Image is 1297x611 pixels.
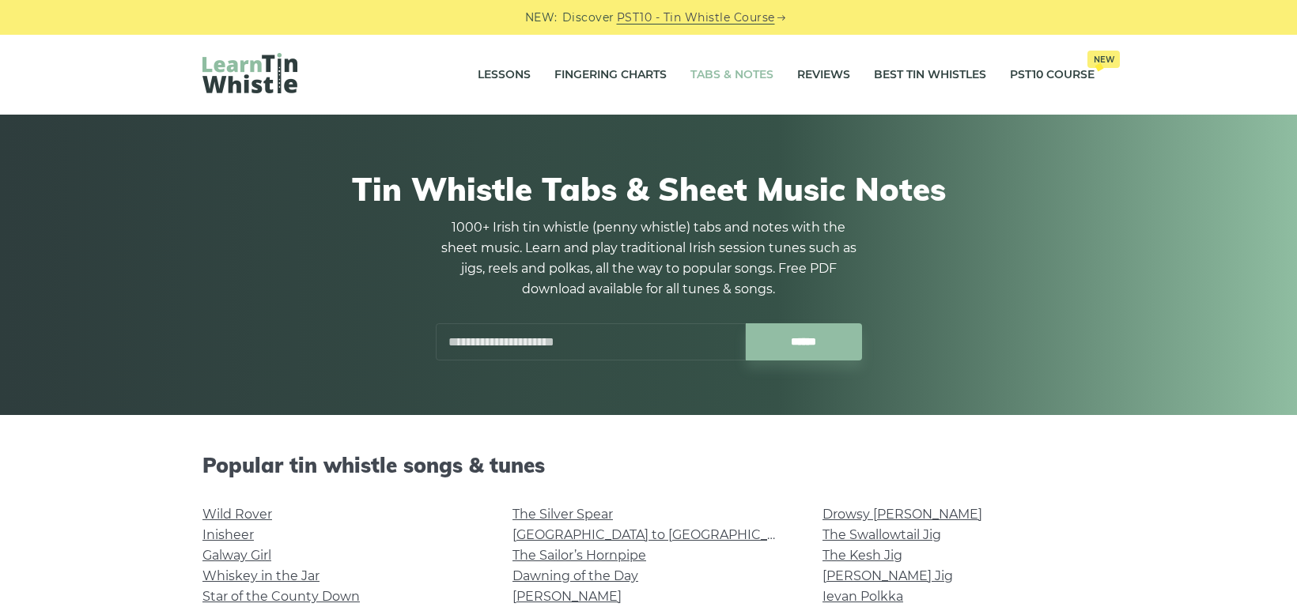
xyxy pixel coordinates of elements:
a: Drowsy [PERSON_NAME] [822,507,982,522]
a: Whiskey in the Jar [202,568,320,583]
h1: Tin Whistle Tabs & Sheet Music Notes [202,170,1095,208]
a: Galway Girl [202,548,271,563]
h2: Popular tin whistle songs & tunes [202,453,1095,477]
p: 1000+ Irish tin whistle (penny whistle) tabs and notes with the sheet music. Learn and play tradi... [435,217,862,300]
a: Inisheer [202,527,254,542]
a: Dawning of the Day [512,568,638,583]
img: LearnTinWhistle.com [202,53,297,93]
a: Ievan Polkka [822,589,903,604]
a: Best Tin Whistles [874,55,986,95]
a: [GEOGRAPHIC_DATA] to [GEOGRAPHIC_DATA] [512,527,804,542]
a: The Silver Spear [512,507,613,522]
a: The Sailor’s Hornpipe [512,548,646,563]
a: Star of the County Down [202,589,360,604]
a: Reviews [797,55,850,95]
a: Lessons [478,55,531,95]
a: Fingering Charts [554,55,667,95]
span: New [1087,51,1120,68]
a: Tabs & Notes [690,55,773,95]
a: Wild Rover [202,507,272,522]
a: The Swallowtail Jig [822,527,941,542]
a: [PERSON_NAME] Jig [822,568,953,583]
a: [PERSON_NAME] [512,589,622,604]
a: PST10 CourseNew [1010,55,1095,95]
a: The Kesh Jig [822,548,902,563]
